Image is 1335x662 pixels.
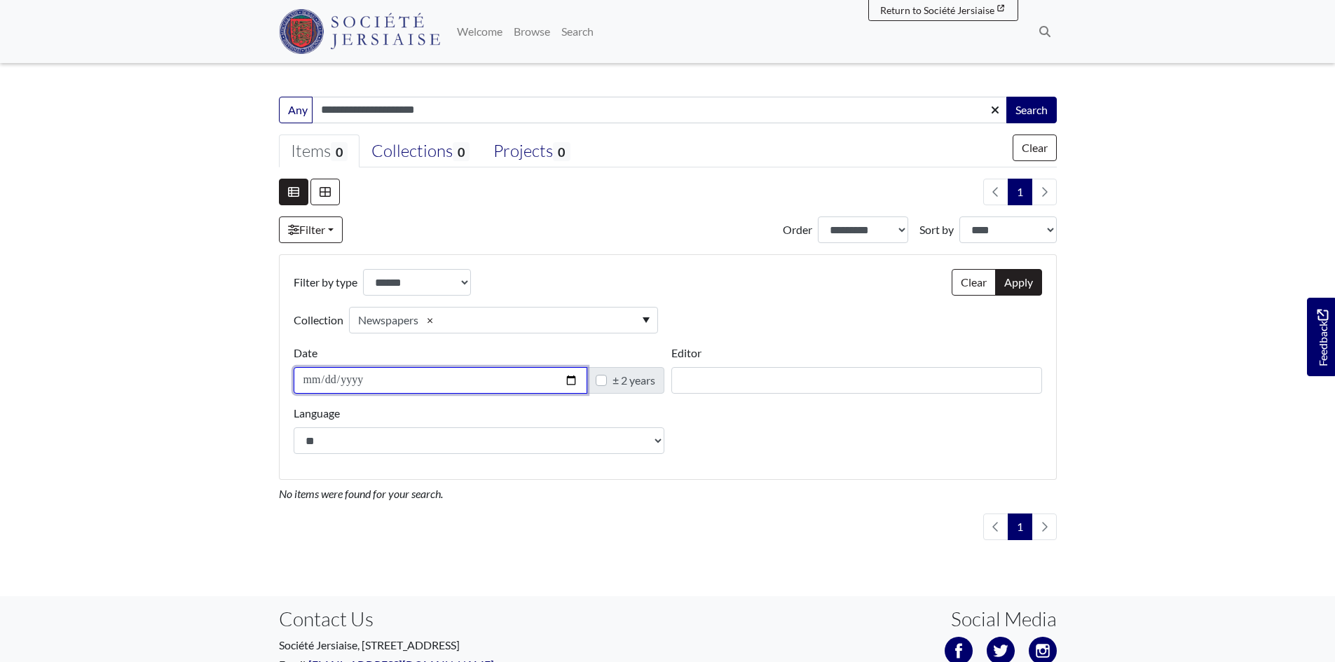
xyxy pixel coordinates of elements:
[1314,310,1331,366] span: Feedback
[919,221,954,238] label: Sort by
[358,312,418,329] div: Newspapers
[880,4,994,16] span: Return to Société Jersiaise
[279,97,313,123] button: Any
[291,141,348,162] div: Items
[371,141,470,162] div: Collections
[279,6,441,57] a: Société Jersiaise logo
[279,607,657,631] h3: Contact Us
[294,345,317,361] label: Date
[451,18,508,46] a: Welcome
[312,97,1008,123] input: Enter one or more search terms...
[331,142,348,161] span: 0
[1013,135,1057,161] button: Clear
[556,18,599,46] a: Search
[983,513,1008,540] li: Previous page
[783,221,812,238] label: Order
[453,142,470,161] span: 0
[508,18,556,46] a: Browse
[279,9,441,54] img: Société Jersiaise
[294,405,340,422] label: Language
[983,179,1008,205] li: Previous page
[294,269,357,296] label: Filter by type
[1008,179,1032,205] span: Goto page 1
[279,216,343,243] a: Filter
[1006,97,1057,123] button: Search
[279,637,657,654] p: Société Jersiaise, [STREET_ADDRESS]
[671,345,701,361] label: Editor
[952,269,996,296] button: Clear
[978,179,1057,205] nav: pagination
[951,607,1057,631] h3: Social Media
[1307,298,1335,376] a: Would you like to provide feedback?
[978,513,1057,540] nav: pagination
[279,487,443,500] em: No items were found for your search.
[553,142,570,161] span: 0
[995,269,1042,296] button: Apply
[493,141,570,162] div: Projects
[294,307,343,333] label: Collection
[421,312,439,329] a: ×
[1008,513,1032,540] span: Goto page 1
[612,372,655,389] label: ± 2 years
